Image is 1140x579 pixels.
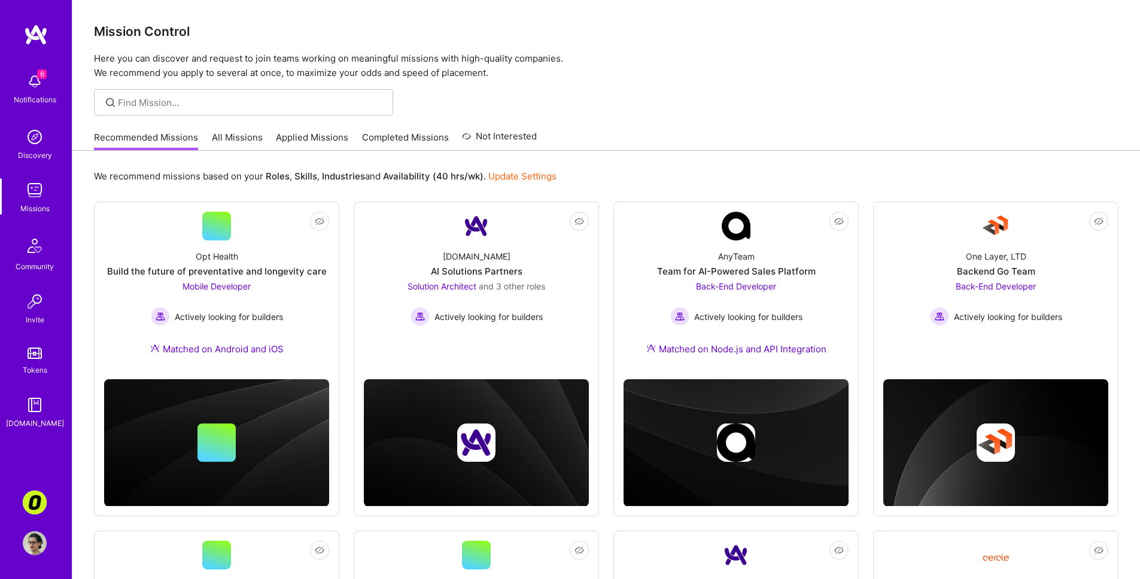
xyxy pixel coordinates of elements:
img: User Avatar [23,531,47,555]
a: Company Logo[DOMAIN_NAME]AI Solutions PartnersSolution Architect and 3 other rolesActively lookin... [364,212,589,354]
span: Back-End Developer [956,281,1036,291]
div: One Layer, LTD [966,250,1026,263]
div: Community [16,260,54,273]
span: 6 [37,69,47,79]
img: Corner3: Building an AI User Researcher [23,490,47,514]
img: Community [20,231,49,260]
span: Back-End Developer [696,281,776,291]
img: guide book [23,393,47,417]
a: Applied Missions [276,131,348,151]
div: Build the future of preventative and longevity care [107,265,327,278]
div: Discovery [18,149,52,161]
a: Completed Missions [362,131,449,151]
div: Matched on Node.js and API Integration [646,343,826,355]
div: Backend Go Team [957,265,1035,278]
img: Invite [23,289,47,313]
b: Availability (40 hrs/wk) [383,170,484,182]
img: Actively looking for builders [670,307,689,326]
img: Actively looking for builders [411,307,430,326]
img: cover [104,379,329,507]
img: Actively looking for builders [930,307,949,326]
img: Company Logo [981,545,1010,565]
div: Opt Health [196,250,238,263]
img: cover [883,379,1108,507]
div: Invite [26,313,44,326]
img: discovery [23,125,47,149]
a: Company LogoAnyTeamTeam for AI-Powered Sales PlatformBack-End Developer Actively looking for buil... [624,212,849,370]
i: icon EyeClosed [315,546,324,555]
img: Company Logo [981,212,1010,240]
div: Tokens [23,364,47,376]
a: Recommended Missions [94,131,198,151]
i: icon SearchGrey [104,96,117,109]
a: Opt HealthBuild the future of preventative and longevity careMobile Developer Actively looking fo... [104,212,329,370]
b: Skills [294,170,317,182]
a: Company LogoOne Layer, LTDBackend Go TeamBack-End Developer Actively looking for buildersActively... [883,212,1108,354]
div: [DOMAIN_NAME] [6,417,64,429]
div: [DOMAIN_NAME] [443,250,510,263]
b: Roles [266,170,290,182]
div: AnyTeam [718,250,755,263]
img: Actively looking for builders [151,307,170,326]
div: Team for AI-Powered Sales Platform [657,265,816,278]
span: Actively looking for builders [694,310,802,323]
a: Update Settings [488,170,557,182]
a: All Missions [212,131,263,151]
img: tokens [28,348,42,359]
h3: Mission Control [94,24,1118,39]
a: Not Interested [462,129,537,151]
img: Company Logo [722,541,750,569]
img: logo [24,24,48,45]
span: Actively looking for builders [175,310,283,323]
div: Notifications [14,93,56,106]
b: Industries [322,170,365,182]
img: Ateam Purple Icon [150,343,160,353]
a: Corner3: Building an AI User Researcher [20,490,50,514]
img: Company logo [457,423,495,462]
i: icon EyeClosed [1094,217,1103,226]
i: icon EyeClosed [315,217,324,226]
img: Ateam Purple Icon [646,343,656,353]
a: User Avatar [20,531,50,555]
p: We recommend missions based on your , , and . [94,170,557,182]
img: cover [364,379,589,507]
div: Matched on Android and iOS [150,343,284,355]
span: and 3 other roles [479,281,545,291]
img: Company Logo [722,212,750,240]
img: Company logo [977,423,1015,462]
i: icon EyeClosed [574,546,584,555]
span: Mobile Developer [183,281,251,291]
input: Find Mission... [118,96,384,109]
div: AI Solutions Partners [431,265,522,278]
i: icon EyeClosed [834,217,844,226]
div: Missions [20,202,50,215]
img: teamwork [23,178,47,202]
i: icon EyeClosed [834,546,844,555]
img: bell [23,69,47,93]
img: Company logo [717,423,755,462]
img: cover [624,379,849,507]
p: Here you can discover and request to join teams working on meaningful missions with high-quality ... [94,51,1118,80]
i: icon EyeClosed [1094,546,1103,555]
span: Solution Architect [408,281,476,291]
span: Actively looking for builders [954,310,1062,323]
img: Company Logo [462,212,491,240]
span: Actively looking for builders [434,310,543,323]
i: icon EyeClosed [574,217,584,226]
